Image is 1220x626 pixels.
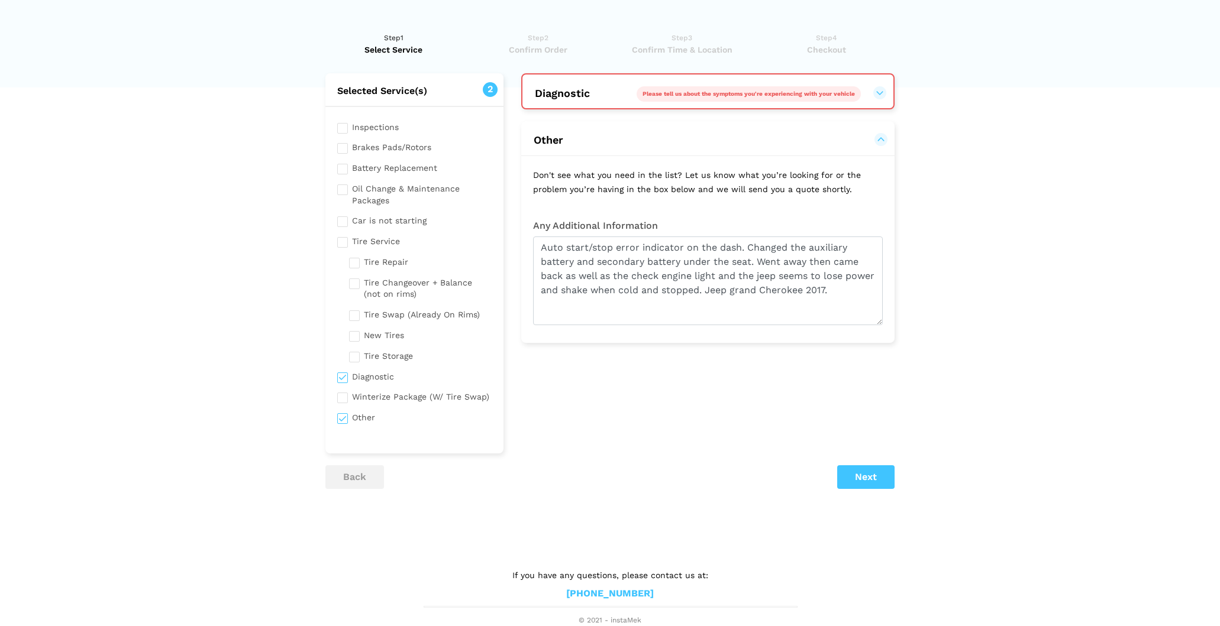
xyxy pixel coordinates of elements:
span: © 2021 - instaMek [424,616,796,625]
span: Confirm Time & Location [614,44,750,56]
span: Checkout [758,44,895,56]
span: 2 [483,82,498,97]
button: Diagnostic Please tell us about the symptoms you're experiencing with your vehicle [534,86,882,100]
p: If you have any questions, please contact us at: [424,569,796,582]
h3: Any Additional Information [533,220,883,231]
a: Step3 [614,32,750,56]
a: Step2 [470,32,606,56]
button: back [325,465,384,489]
span: Confirm Order [470,44,606,56]
a: [PHONE_NUMBER] [566,588,654,600]
span: Select Service [325,44,462,56]
button: Other [533,133,883,147]
h2: Selected Service(s) [325,85,504,97]
button: Next [837,465,895,489]
a: Step4 [758,32,895,56]
span: Please tell us about the symptoms you're experiencing with your vehicle [643,90,855,97]
p: Don't see what you need in the list? Let us know what you’re looking for or the problem you’re ha... [521,156,895,209]
a: Step1 [325,32,462,56]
